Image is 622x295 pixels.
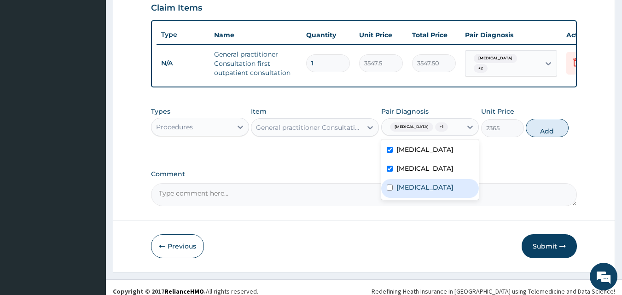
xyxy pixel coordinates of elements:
button: Add [526,119,569,137]
button: Previous [151,234,204,258]
textarea: Type your message and hit 'Enter' [5,197,175,229]
span: [MEDICAL_DATA] [390,122,433,132]
label: [MEDICAL_DATA] [396,164,453,173]
span: We're online! [53,89,127,182]
div: General practitioner Consultation follow up [256,123,363,132]
span: [MEDICAL_DATA] [474,54,517,63]
div: Procedures [156,122,193,132]
label: Types [151,108,170,116]
label: Pair Diagnosis [381,107,429,116]
th: Name [209,26,302,44]
label: Unit Price [481,107,514,116]
h3: Claim Items [151,3,202,13]
label: [MEDICAL_DATA] [396,183,453,192]
th: Actions [562,26,608,44]
div: Minimize live chat window [151,5,173,27]
label: Comment [151,170,577,178]
span: + 1 [435,122,448,132]
td: General practitioner Consultation first outpatient consultation [209,45,302,82]
label: [MEDICAL_DATA] [396,145,453,154]
img: d_794563401_company_1708531726252_794563401 [17,46,37,69]
button: Submit [522,234,577,258]
th: Pair Diagnosis [460,26,562,44]
td: N/A [157,55,209,72]
th: Total Price [407,26,460,44]
span: + 2 [474,64,488,73]
div: Chat with us now [48,52,155,64]
th: Quantity [302,26,355,44]
th: Unit Price [355,26,407,44]
th: Type [157,26,209,43]
label: Item [251,107,267,116]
